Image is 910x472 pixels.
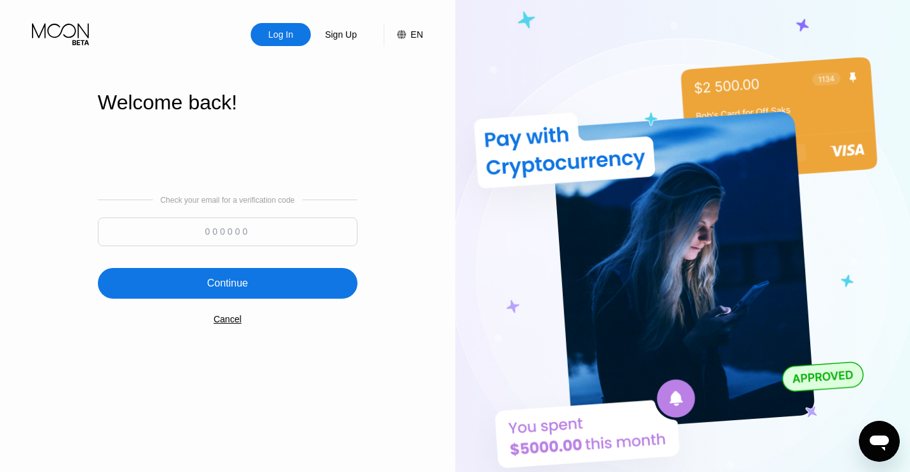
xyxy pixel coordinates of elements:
[207,277,248,290] div: Continue
[384,23,423,46] div: EN
[98,217,357,246] input: 000000
[98,268,357,299] div: Continue
[311,23,371,46] div: Sign Up
[251,23,311,46] div: Log In
[214,314,242,324] div: Cancel
[267,28,295,41] div: Log In
[98,91,357,114] div: Welcome back!
[161,196,295,205] div: Check your email for a verification code
[411,29,423,40] div: EN
[324,28,358,41] div: Sign Up
[859,421,900,462] iframe: Button to launch messaging window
